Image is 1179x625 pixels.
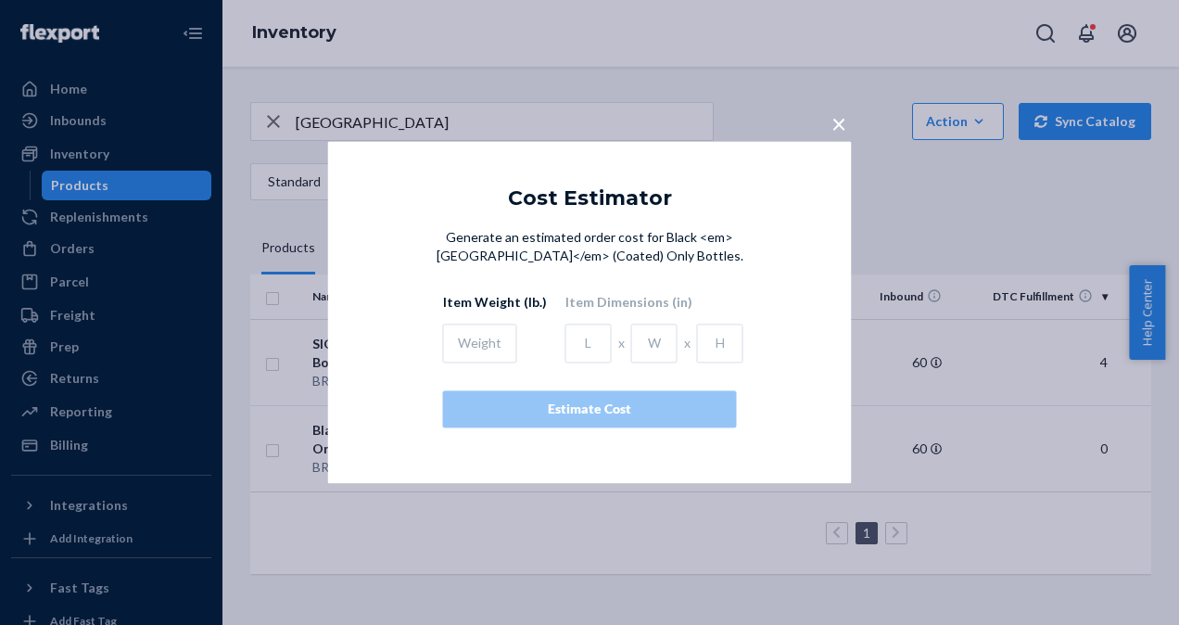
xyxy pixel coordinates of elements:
[443,325,517,364] input: Weight
[565,317,743,364] div: x x
[831,108,846,139] span: ×
[443,294,547,312] label: Item Weight (lb.)
[565,325,612,364] input: L
[443,391,737,428] button: Estimate Cost
[631,325,678,364] input: W
[565,294,692,312] label: Item Dimensions (in)
[697,325,743,364] input: H
[402,229,778,428] div: Generate an estimated order cost for Black <em>[GEOGRAPHIC_DATA]</em> (Coated) Only Bottles.
[508,187,672,210] h5: Cost Estimator
[459,401,721,419] div: Estimate Cost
